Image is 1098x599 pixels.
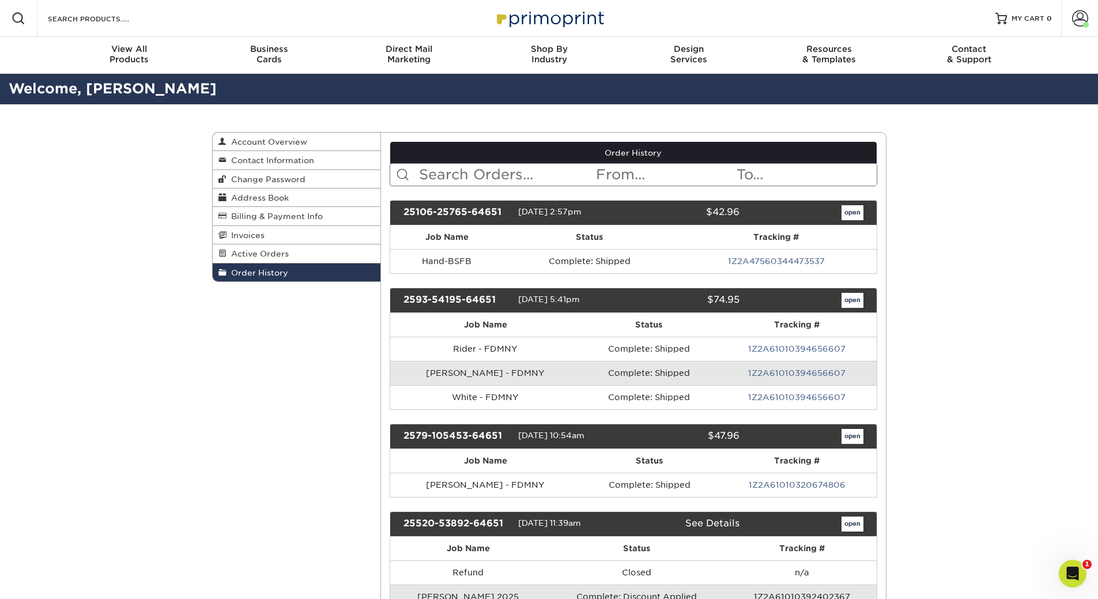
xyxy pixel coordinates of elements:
[518,207,582,216] span: [DATE] 2:57pm
[685,518,739,529] a: See Details
[759,37,899,74] a: Resources& Templates
[418,164,595,186] input: Search Orders...
[213,189,381,207] a: Address Book
[390,225,503,249] th: Job Name
[619,44,759,54] span: Design
[213,244,381,263] a: Active Orders
[748,344,846,353] a: 1Z2A61010394656607
[899,44,1039,54] span: Contact
[227,249,289,258] span: Active Orders
[213,207,381,225] a: Billing & Payment Info
[390,337,580,361] td: Rider - FDMNY
[580,337,717,361] td: Complete: Shipped
[390,560,546,585] td: Refund
[390,313,580,337] th: Job Name
[619,44,759,65] div: Services
[227,268,288,277] span: Order History
[227,212,323,221] span: Billing & Payment Info
[580,361,717,385] td: Complete: Shipped
[199,44,339,65] div: Cards
[717,313,876,337] th: Tracking #
[213,133,381,151] a: Account Overview
[748,393,846,402] a: 1Z2A61010394656607
[213,151,381,169] a: Contact Information
[395,429,518,444] div: 2579-105453-64651
[339,44,479,54] span: Direct Mail
[1082,560,1092,569] span: 1
[339,37,479,74] a: Direct MailMarketing
[625,293,748,308] div: $74.95
[395,517,518,532] div: 25520-53892-64651
[213,170,381,189] a: Change Password
[390,142,877,164] a: Order History
[759,44,899,65] div: & Templates
[581,449,718,473] th: Status
[59,44,199,65] div: Products
[390,537,546,560] th: Job Name
[199,44,339,54] span: Business
[227,175,305,184] span: Change Password
[625,205,748,220] div: $42.96
[479,44,619,65] div: Industry
[728,537,877,560] th: Tracking #
[227,193,289,202] span: Address Book
[59,44,199,54] span: View All
[581,473,718,497] td: Complete: Shipped
[749,480,846,489] a: 1Z2A61010320674806
[390,473,581,497] td: [PERSON_NAME] - FDMNY
[842,429,863,444] a: open
[395,205,518,220] div: 25106-25765-64651
[213,226,381,244] a: Invoices
[503,225,676,249] th: Status
[339,44,479,65] div: Marketing
[59,37,199,74] a: View AllProducts
[842,205,863,220] a: open
[842,517,863,532] a: open
[580,385,717,409] td: Complete: Shipped
[199,37,339,74] a: BusinessCards
[748,368,846,378] a: 1Z2A61010394656607
[479,37,619,74] a: Shop ByIndustry
[47,12,159,25] input: SEARCH PRODUCTS.....
[492,6,607,31] img: Primoprint
[518,431,584,440] span: [DATE] 10:54am
[227,156,314,165] span: Contact Information
[619,37,759,74] a: DesignServices
[728,560,877,585] td: n/a
[479,44,619,54] span: Shop By
[899,37,1039,74] a: Contact& Support
[728,257,825,266] a: 1Z2A47560344473537
[595,164,735,186] input: From...
[503,249,676,273] td: Complete: Shipped
[390,385,580,409] td: White - FDMNY
[227,137,307,146] span: Account Overview
[518,518,581,528] span: [DATE] 11:39am
[1047,14,1052,22] span: 0
[759,44,899,54] span: Resources
[546,537,728,560] th: Status
[227,231,265,240] span: Invoices
[899,44,1039,65] div: & Support
[625,429,748,444] div: $47.96
[676,225,877,249] th: Tracking #
[518,295,580,304] span: [DATE] 5:41pm
[546,560,728,585] td: Closed
[718,449,876,473] th: Tracking #
[390,449,581,473] th: Job Name
[1012,14,1044,24] span: MY CART
[213,263,381,281] a: Order History
[390,249,503,273] td: Hand-BSFB
[1059,560,1086,587] iframe: Intercom live chat
[390,361,580,385] td: [PERSON_NAME] - FDMNY
[395,293,518,308] div: 2593-54195-64651
[580,313,717,337] th: Status
[842,293,863,308] a: open
[735,164,876,186] input: To...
